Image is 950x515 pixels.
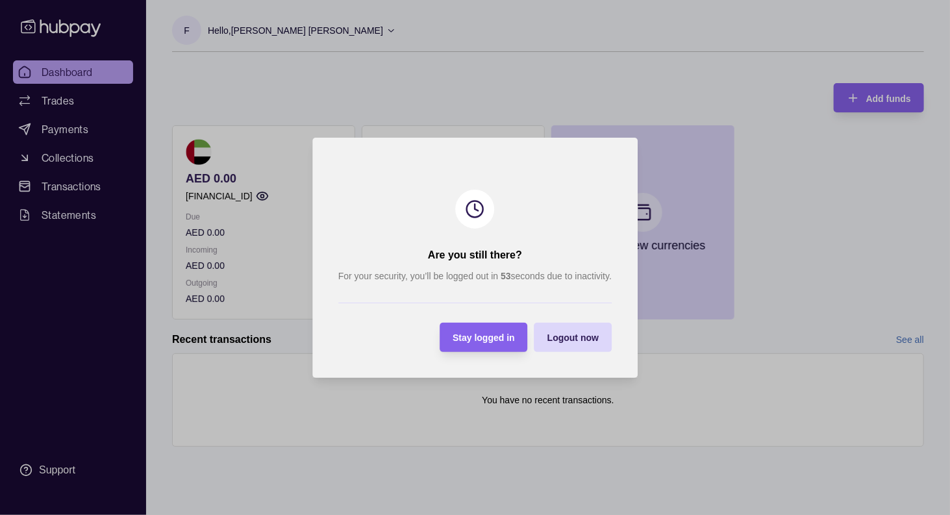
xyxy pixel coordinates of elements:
button: Logout now [534,323,612,352]
strong: 53 [501,271,511,281]
span: Stay logged in [453,333,515,343]
span: Logout now [547,333,599,343]
button: Stay logged in [440,323,528,352]
h2: Are you still there? [428,248,522,262]
p: For your security, you’ll be logged out in seconds due to inactivity. [338,269,612,283]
